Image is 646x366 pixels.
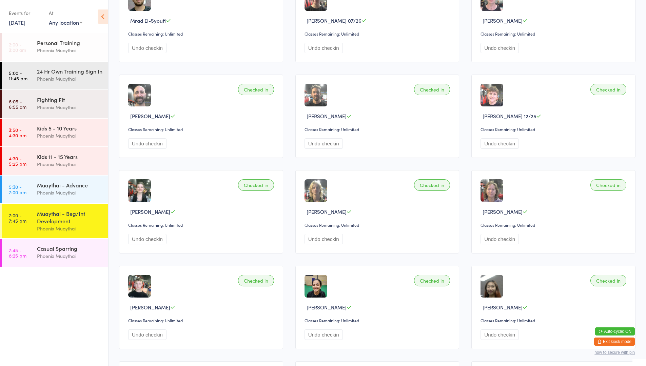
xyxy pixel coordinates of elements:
[414,275,450,286] div: Checked in
[305,126,452,132] div: Classes Remaining: Unlimited
[414,84,450,95] div: Checked in
[37,75,102,83] div: Phoenix Muaythai
[130,17,166,24] span: Mrad El-Syoufi
[9,70,27,81] time: 5:00 - 11:45 pm
[305,234,343,244] button: Undo checkin
[128,179,151,202] img: image1722653900.png
[2,204,108,238] a: 7:00 -7:45 pmMuaythai - Beg/Int DevelopmentPhoenix Muaythai
[2,176,108,203] a: 5:30 -7:00 pmMuaythai - AdvancePhoenix Muaythai
[481,318,628,323] div: Classes Remaining: Unlimited
[9,99,26,109] time: 6:05 - 6:55 am
[481,234,519,244] button: Undo checkin
[305,84,327,106] img: image1754542496.png
[590,179,626,191] div: Checked in
[128,222,276,228] div: Classes Remaining: Unlimited
[37,189,102,197] div: Phoenix Muaythai
[483,304,523,311] span: [PERSON_NAME]
[9,42,26,53] time: 2:00 - 3:00 am
[37,210,102,225] div: Muaythai - Beg/Int Development
[2,119,108,146] a: 3:50 -4:30 pmKids 5 - 10 YearsPhoenix Muaythai
[305,222,452,228] div: Classes Remaining: Unlimited
[414,179,450,191] div: Checked in
[9,247,26,258] time: 7:45 - 8:25 pm
[590,275,626,286] div: Checked in
[595,327,635,335] button: Auto-cycle: ON
[305,318,452,323] div: Classes Remaining: Unlimited
[483,208,523,215] span: [PERSON_NAME]
[130,208,170,215] span: [PERSON_NAME]
[483,113,536,120] span: [PERSON_NAME] 12/25
[37,67,102,75] div: 24 Hr Own Training Sign In
[594,350,635,355] button: how to secure with pin
[2,147,108,175] a: 4:30 -5:25 pmKids 11 - 15 YearsPhoenix Muaythai
[9,212,26,223] time: 7:00 - 7:45 pm
[128,329,167,340] button: Undo checkin
[481,84,503,106] img: image1738972949.png
[481,126,628,132] div: Classes Remaining: Unlimited
[130,113,170,120] span: [PERSON_NAME]
[49,19,82,26] div: Any location
[37,96,102,103] div: Fighting Fit
[2,90,108,118] a: 6:05 -6:55 amFighting FitPhoenix Muaythai
[128,84,151,106] img: image1739169299.png
[9,19,25,26] a: [DATE]
[37,252,102,260] div: Phoenix Muaythai
[37,245,102,252] div: Casual Sparring
[37,225,102,232] div: Phoenix Muaythai
[481,222,628,228] div: Classes Remaining: Unlimited
[128,138,167,149] button: Undo checkin
[238,84,274,95] div: Checked in
[481,275,503,298] img: image1722655182.png
[49,7,82,19] div: At
[307,208,347,215] span: [PERSON_NAME]
[37,39,102,46] div: Personal Training
[130,304,170,311] span: [PERSON_NAME]
[128,318,276,323] div: Classes Remaining: Unlimited
[128,126,276,132] div: Classes Remaining: Unlimited
[128,234,167,244] button: Undo checkin
[128,43,167,53] button: Undo checkin
[128,31,276,37] div: Classes Remaining: Unlimited
[2,33,108,61] a: 2:00 -3:00 amPersonal TrainingPhoenix Muaythai
[2,239,108,267] a: 7:45 -8:25 pmCasual SparringPhoenix Muaythai
[9,7,42,19] div: Events for
[128,275,151,298] img: image1723011780.png
[37,160,102,168] div: Phoenix Muaythai
[481,43,519,53] button: Undo checkin
[594,338,635,346] button: Exit kiosk mode
[307,17,361,24] span: [PERSON_NAME] 07/26
[481,138,519,149] button: Undo checkin
[305,43,343,53] button: Undo checkin
[37,132,102,140] div: Phoenix Muaythai
[9,184,26,195] time: 5:30 - 7:00 pm
[37,153,102,160] div: Kids 11 - 15 Years
[307,113,347,120] span: [PERSON_NAME]
[483,17,523,24] span: [PERSON_NAME]
[481,179,503,202] img: image1749257715.png
[305,31,452,37] div: Classes Remaining: Unlimited
[305,179,327,202] img: image1747637959.png
[305,138,343,149] button: Undo checkin
[238,179,274,191] div: Checked in
[9,127,26,138] time: 3:50 - 4:30 pm
[307,304,347,311] span: [PERSON_NAME]
[305,275,327,298] img: image1722655200.png
[37,181,102,189] div: Muaythai - Advance
[37,124,102,132] div: Kids 5 - 10 Years
[238,275,274,286] div: Checked in
[481,31,628,37] div: Classes Remaining: Unlimited
[590,84,626,95] div: Checked in
[305,329,343,340] button: Undo checkin
[2,62,108,89] a: 5:00 -11:45 pm24 Hr Own Training Sign InPhoenix Muaythai
[481,329,519,340] button: Undo checkin
[37,46,102,54] div: Phoenix Muaythai
[9,156,26,166] time: 4:30 - 5:25 pm
[37,103,102,111] div: Phoenix Muaythai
